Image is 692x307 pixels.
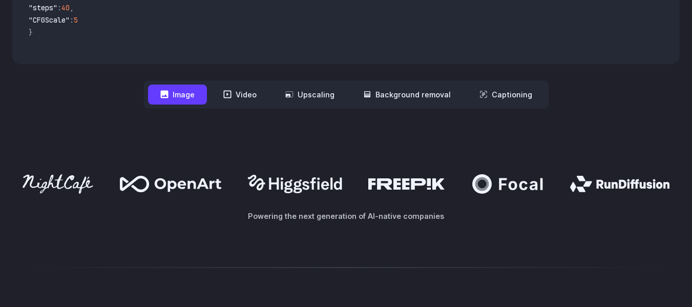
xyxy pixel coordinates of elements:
[29,28,33,37] span: }
[57,3,61,12] span: :
[351,85,463,105] button: Background removal
[29,3,57,12] span: "steps"
[74,15,78,25] span: 5
[70,3,74,12] span: ,
[70,15,74,25] span: :
[61,3,70,12] span: 40
[29,15,70,25] span: "CFGScale"
[273,85,347,105] button: Upscaling
[467,85,544,105] button: Captioning
[211,85,269,105] button: Video
[148,85,207,105] button: Image
[12,210,680,222] p: Powering the next generation of AI-native companies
